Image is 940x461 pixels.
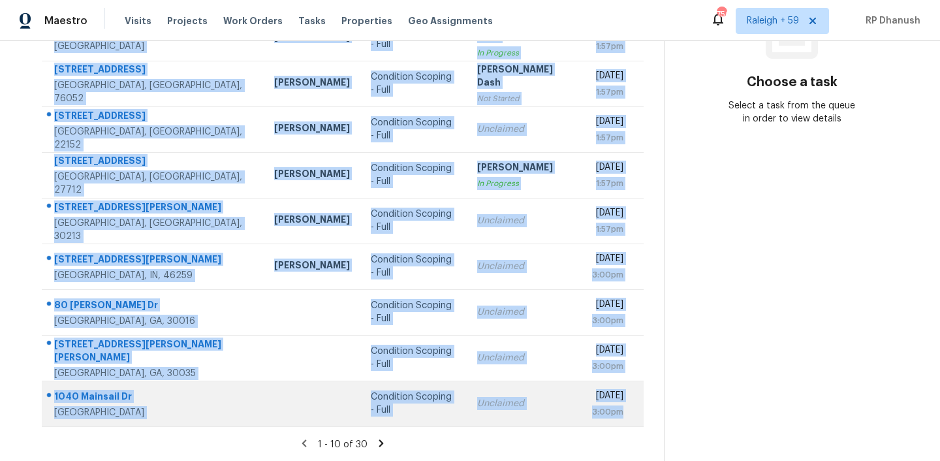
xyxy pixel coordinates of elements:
div: [DATE] [592,343,623,360]
div: Condition Scoping - Full [371,71,456,97]
div: 80 [PERSON_NAME] Dr [54,298,253,315]
div: Unclaimed [477,123,571,136]
span: Raleigh + 59 [747,14,799,27]
div: [DATE] [592,69,623,86]
div: [PERSON_NAME] [274,167,350,183]
span: Work Orders [223,14,283,27]
div: [PERSON_NAME] [274,213,350,229]
div: Condition Scoping - Full [371,208,456,234]
div: [STREET_ADDRESS] [54,109,253,125]
div: Condition Scoping - Full [371,390,456,417]
div: 1:57pm [592,86,623,99]
div: 1:57pm [592,177,623,190]
span: Geo Assignments [408,14,493,27]
div: 1:57pm [592,40,623,53]
span: Tasks [298,16,326,25]
div: [GEOGRAPHIC_DATA], [GEOGRAPHIC_DATA], 22152 [54,125,253,151]
div: Condition Scoping - Full [371,345,456,371]
div: Not Started [477,92,571,105]
div: 3:00pm [592,405,623,419]
div: [PERSON_NAME] [477,161,571,177]
div: [GEOGRAPHIC_DATA], GA, 30035 [54,367,253,380]
div: [GEOGRAPHIC_DATA], IN, 46259 [54,269,253,282]
div: [PERSON_NAME] [274,76,350,92]
div: Unclaimed [477,397,571,410]
div: [STREET_ADDRESS][PERSON_NAME] [54,200,253,217]
div: [STREET_ADDRESS][PERSON_NAME][PERSON_NAME] [54,338,253,367]
div: 3:00pm [592,268,623,281]
span: Projects [167,14,208,27]
div: [DATE] [592,389,623,405]
div: Unclaimed [477,306,571,319]
div: 3:00pm [592,360,623,373]
span: Properties [341,14,392,27]
div: 1:57pm [592,131,623,144]
div: In Progress [477,46,571,59]
div: [GEOGRAPHIC_DATA] [54,40,253,53]
div: [STREET_ADDRESS][PERSON_NAME] [54,253,253,269]
div: [STREET_ADDRESS] [54,63,253,79]
div: 750 [717,8,726,21]
div: [GEOGRAPHIC_DATA], [GEOGRAPHIC_DATA], 30213 [54,217,253,243]
div: 1040 Mainsail Dr [54,390,253,406]
span: Visits [125,14,151,27]
div: [GEOGRAPHIC_DATA] [54,406,253,419]
div: Condition Scoping - Full [371,116,456,142]
div: Unclaimed [477,260,571,273]
div: [PERSON_NAME] [274,259,350,275]
div: [STREET_ADDRESS] [54,154,253,170]
div: Unclaimed [477,214,571,227]
span: 1 - 10 of 30 [318,440,368,449]
div: 1:57pm [592,223,623,236]
div: [GEOGRAPHIC_DATA], [GEOGRAPHIC_DATA], 27712 [54,170,253,197]
div: [DATE] [592,298,623,314]
div: Condition Scoping - Full [371,299,456,325]
div: Condition Scoping - Full [371,253,456,279]
div: [GEOGRAPHIC_DATA], GA, 30016 [54,315,253,328]
div: [DATE] [592,161,623,177]
div: [GEOGRAPHIC_DATA], [GEOGRAPHIC_DATA], 76052 [54,79,253,105]
span: Maestro [44,14,87,27]
div: Select a task from the queue in order to view details [728,99,856,125]
h3: Choose a task [747,76,838,89]
div: [PERSON_NAME] Dash [477,63,571,92]
div: [DATE] [592,206,623,223]
div: Condition Scoping - Full [371,162,456,188]
div: 3:00pm [592,314,623,327]
div: [DATE] [592,115,623,131]
div: Unclaimed [477,351,571,364]
span: RP Dhanush [860,14,920,27]
div: In Progress [477,177,571,190]
div: [PERSON_NAME] [274,121,350,138]
div: [DATE] [592,252,623,268]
